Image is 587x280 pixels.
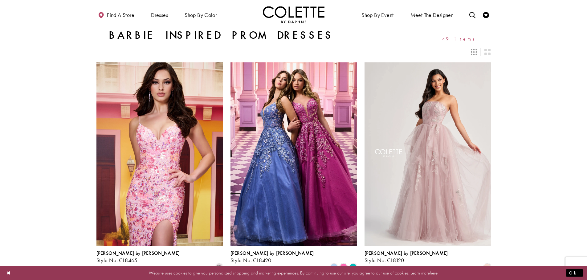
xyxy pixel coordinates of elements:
[484,49,491,55] span: Switch layout to 2 columns
[96,250,180,256] span: [PERSON_NAME] by [PERSON_NAME]
[230,62,357,246] a: Visit Colette by Daphne Style No. CL8420 Page
[360,6,395,23] span: Shop By Event
[263,6,324,23] a: Visit Home Page
[230,250,314,256] span: [PERSON_NAME] by [PERSON_NAME]
[107,12,134,18] span: Find a store
[215,263,223,271] i: Pink/Multi
[4,267,14,278] button: Close Dialog
[481,6,491,23] a: Check Wishlist
[149,6,169,23] span: Dresses
[183,6,218,23] span: Shop by color
[483,263,491,271] i: Blush
[151,12,168,18] span: Dresses
[340,263,347,271] i: Pink
[93,45,495,59] div: Layout Controls
[44,269,543,277] p: Website uses cookies to give you personalized shopping and marketing experiences. By continuing t...
[365,250,448,263] div: Colette by Daphne Style No. CL8120
[96,62,223,246] a: Visit Colette by Daphne Style No. CL8465 Page
[365,257,404,264] span: Style No. CL8120
[96,257,138,264] span: Style No. CL8465
[330,263,338,271] i: Periwinkle
[230,257,271,264] span: Style No. CL8420
[230,250,314,263] div: Colette by Daphne Style No. CL8420
[468,6,477,23] a: Toggle search
[263,6,324,23] img: Colette by Daphne
[361,12,393,18] span: Shop By Event
[471,49,477,55] span: Switch layout to 3 columns
[410,12,453,18] span: Meet the designer
[96,250,180,263] div: Colette by Daphne Style No. CL8465
[109,29,334,41] h1: Barbie Inspired Prom Dresses
[185,12,217,18] span: Shop by color
[409,6,455,23] a: Meet the designer
[566,269,583,277] button: Submit Dialog
[430,270,438,276] a: here
[442,36,479,41] span: 49 items
[365,250,448,256] span: [PERSON_NAME] by [PERSON_NAME]
[365,62,491,246] a: Visit Colette by Daphne Style No. CL8120 Page
[349,263,357,271] i: Jade
[96,6,136,23] a: Find a store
